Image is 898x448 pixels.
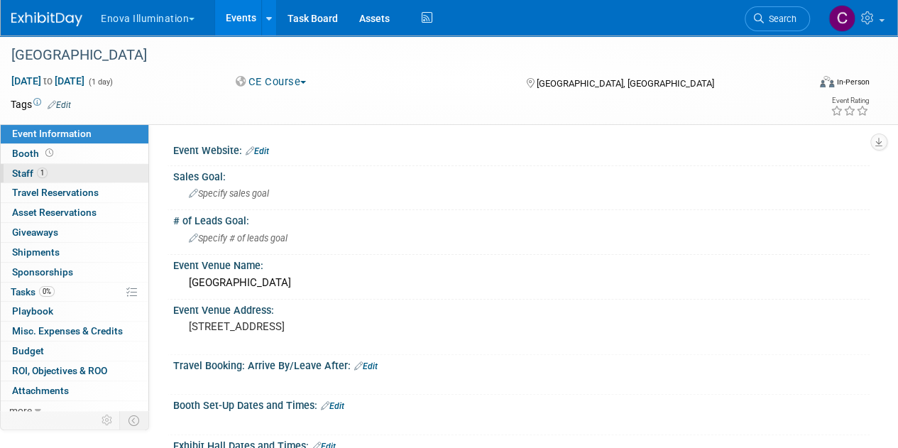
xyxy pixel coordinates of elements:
[12,365,107,376] span: ROI, Objectives & ROO
[120,411,149,430] td: Toggle Event Tabs
[1,302,148,321] a: Playbook
[1,203,148,222] a: Asset Reservations
[173,255,870,273] div: Event Venue Name:
[173,395,870,413] div: Booth Set-Up Dates and Times:
[12,345,44,356] span: Budget
[173,166,870,184] div: Sales Goal:
[1,223,148,242] a: Giveaways
[39,286,55,297] span: 0%
[1,401,148,420] a: more
[12,226,58,238] span: Giveaways
[173,355,870,373] div: Travel Booking: Arrive By/Leave After:
[1,263,148,282] a: Sponsorships
[12,325,123,337] span: Misc. Expenses & Credits
[1,361,148,381] a: ROI, Objectives & ROO
[12,385,69,396] span: Attachments
[1,183,148,202] a: Travel Reservations
[189,233,288,244] span: Specify # of leads goal
[828,5,855,32] img: Coley McClendon
[173,300,870,317] div: Event Venue Address:
[173,210,870,228] div: # of Leads Goal:
[1,322,148,341] a: Misc. Expenses & Credits
[1,243,148,262] a: Shipments
[1,342,148,361] a: Budget
[831,97,869,104] div: Event Rating
[11,12,82,26] img: ExhibitDay
[87,77,113,87] span: (1 day)
[11,97,71,111] td: Tags
[836,77,870,87] div: In-Person
[536,78,713,89] span: [GEOGRAPHIC_DATA], [GEOGRAPHIC_DATA]
[1,164,148,183] a: Staff1
[764,13,796,24] span: Search
[9,405,32,416] span: more
[1,144,148,163] a: Booth
[184,272,859,294] div: [GEOGRAPHIC_DATA]
[820,76,834,87] img: Format-Inperson.png
[12,128,92,139] span: Event Information
[354,361,378,371] a: Edit
[745,6,810,31] a: Search
[11,286,55,297] span: Tasks
[189,320,448,333] pre: [STREET_ADDRESS]
[12,148,56,159] span: Booth
[744,74,870,95] div: Event Format
[1,381,148,400] a: Attachments
[12,266,73,278] span: Sponsorships
[12,246,60,258] span: Shipments
[1,124,148,143] a: Event Information
[1,283,148,302] a: Tasks0%
[12,305,53,317] span: Playbook
[173,140,870,158] div: Event Website:
[12,207,97,218] span: Asset Reservations
[11,75,85,87] span: [DATE] [DATE]
[6,43,796,68] div: [GEOGRAPHIC_DATA]
[12,187,99,198] span: Travel Reservations
[12,168,48,179] span: Staff
[246,146,269,156] a: Edit
[189,188,269,199] span: Specify sales goal
[231,75,312,89] button: CE Course
[43,148,56,158] span: Booth not reserved yet
[321,401,344,411] a: Edit
[37,168,48,178] span: 1
[95,411,120,430] td: Personalize Event Tab Strip
[48,100,71,110] a: Edit
[41,75,55,87] span: to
